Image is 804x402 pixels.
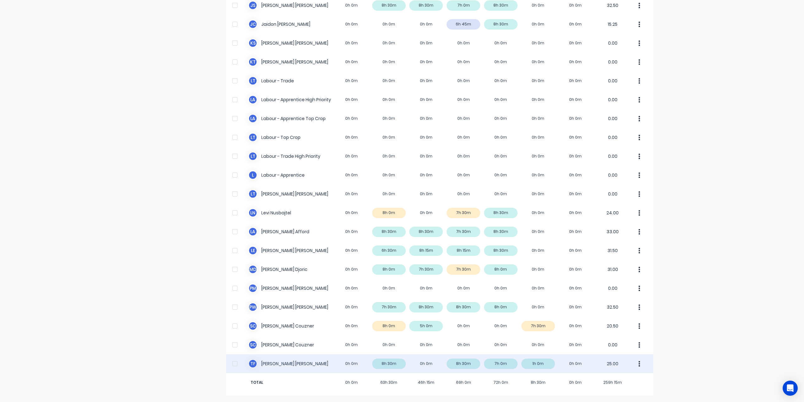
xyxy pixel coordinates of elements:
div: Open Intercom Messenger [783,381,798,396]
span: 63h 30m [370,380,408,385]
span: 69h 0m [445,380,482,385]
span: 46h 15m [408,380,445,385]
span: TOTAL [248,380,333,385]
span: 259h 15m [594,380,631,385]
span: 72h 0m [482,380,519,385]
span: 0h 0m [333,380,370,385]
span: 0h 0m [557,380,594,385]
span: 8h 30m [519,380,557,385]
